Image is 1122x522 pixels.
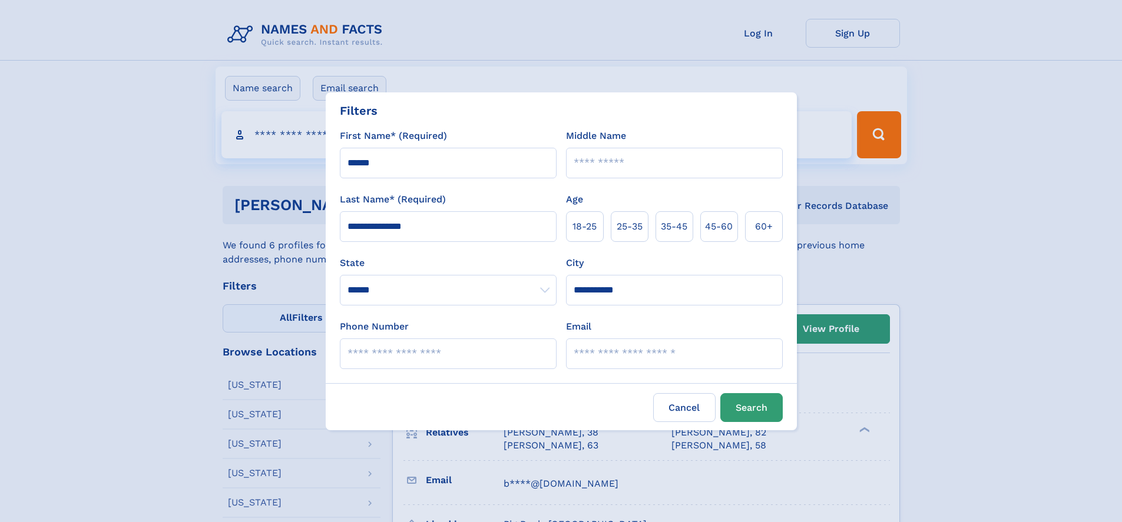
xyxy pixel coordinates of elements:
[566,320,591,334] label: Email
[340,256,557,270] label: State
[340,192,446,207] label: Last Name* (Required)
[340,320,409,334] label: Phone Number
[340,102,378,119] div: Filters
[617,220,643,234] span: 25‑35
[340,129,447,143] label: First Name* (Required)
[720,393,783,422] button: Search
[705,220,733,234] span: 45‑60
[572,220,597,234] span: 18‑25
[653,393,716,422] label: Cancel
[566,256,584,270] label: City
[566,192,583,207] label: Age
[566,129,626,143] label: Middle Name
[755,220,773,234] span: 60+
[661,220,687,234] span: 35‑45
